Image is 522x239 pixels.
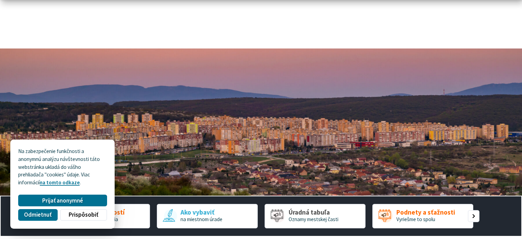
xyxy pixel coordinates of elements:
span: Prispôsobiť [69,211,98,218]
span: Ako vybaviť [181,209,222,216]
span: Úradná tabuľa [289,209,338,216]
a: Podnety a sťažnosti Vyriešme to spolu [372,204,473,228]
button: Odmietnuť [18,209,57,221]
span: Oznamy mestskej časti [289,216,338,222]
span: na miestnom úrade [181,216,222,222]
span: Podnety a sťažnosti [396,209,455,216]
button: Prijať anonymné [18,195,107,206]
div: 2 / 5 [157,204,258,228]
a: na tomto odkaze [40,179,80,186]
a: Úradná tabuľa Oznamy mestskej časti [265,204,366,228]
span: Odmietnuť [24,211,51,218]
span: Prijať anonymné [42,197,83,204]
span: Vyriešme to spolu [396,216,435,222]
a: Ako vybaviť na miestnom úrade [157,204,258,228]
button: Prispôsobiť [60,209,107,221]
div: Nasledujúci slajd [468,210,479,222]
div: 3 / 5 [265,204,366,228]
p: Na zabezpečenie funkčnosti a anonymnú analýzu návštevnosti táto webstránka ukladá do vášho prehli... [18,148,107,187]
div: 4 / 5 [372,204,473,228]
